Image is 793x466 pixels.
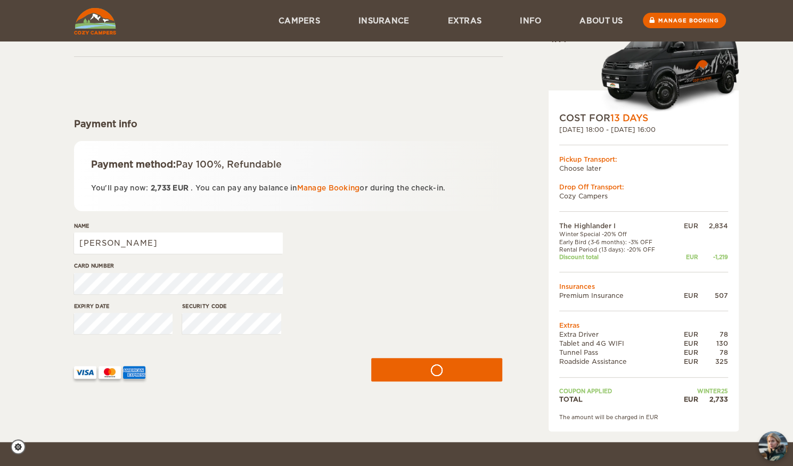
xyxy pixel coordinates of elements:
[758,431,788,461] button: chat-button
[674,339,698,348] div: EUR
[182,302,281,310] label: Security code
[559,348,675,357] td: Tunnel Pass
[559,192,728,201] td: Cozy Campers
[674,221,698,230] div: EUR
[74,8,116,35] img: Cozy Campers
[559,155,728,164] div: Pickup Transport:
[698,348,728,357] div: 78
[74,262,283,270] label: Card number
[674,330,698,339] div: EUR
[559,230,675,238] td: Winter Special -20% Off
[99,366,121,379] img: mastercard
[91,158,486,171] div: Payment method:
[698,291,728,300] div: 507
[549,21,739,112] div: Automatic 4x4
[173,184,189,192] span: EUR
[698,330,728,339] div: 78
[559,395,675,404] td: TOTAL
[674,253,698,261] div: EUR
[559,387,675,395] td: Coupon applied
[74,366,96,379] img: VISA
[559,182,728,192] div: Drop Off Transport:
[674,291,698,300] div: EUR
[591,24,739,112] img: Cozy-3.png
[698,339,728,348] div: 130
[559,253,675,261] td: Discount total
[559,330,675,339] td: Extra Driver
[559,246,675,253] td: Rental Period (13 days): -20% OFF
[698,395,728,404] div: 2,733
[74,118,503,130] div: Payment info
[758,431,788,461] img: Freyja at Cozy Campers
[559,339,675,348] td: Tablet and 4G WIFI
[559,357,675,366] td: Roadside Assistance
[91,182,486,194] p: You'll pay now: . You can pay any balance in or during the check-in.
[559,125,728,134] div: [DATE] 18:00 - [DATE] 16:00
[698,253,728,261] div: -1,219
[74,302,173,310] label: Expiry date
[674,357,698,366] div: EUR
[151,184,170,192] span: 2,733
[297,184,360,192] a: Manage Booking
[698,357,728,366] div: 325
[674,348,698,357] div: EUR
[559,291,675,300] td: Premium Insurance
[559,282,728,291] td: Insurances
[176,159,282,170] span: Pay 100%, Refundable
[559,238,675,246] td: Early Bird (3-6 months): -3% OFF
[643,13,726,28] a: Manage booking
[123,366,145,379] img: AMEX
[11,439,32,454] a: Cookie settings
[610,113,648,123] span: 13 Days
[559,164,728,173] td: Choose later
[674,395,698,404] div: EUR
[559,321,728,330] td: Extras
[559,221,675,230] td: The Highlander I
[698,221,728,230] div: 2,834
[559,112,728,124] div: COST FOR
[674,387,727,395] td: WINTER25
[74,222,283,230] label: Name
[559,413,728,421] div: The amount will be charged in EUR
